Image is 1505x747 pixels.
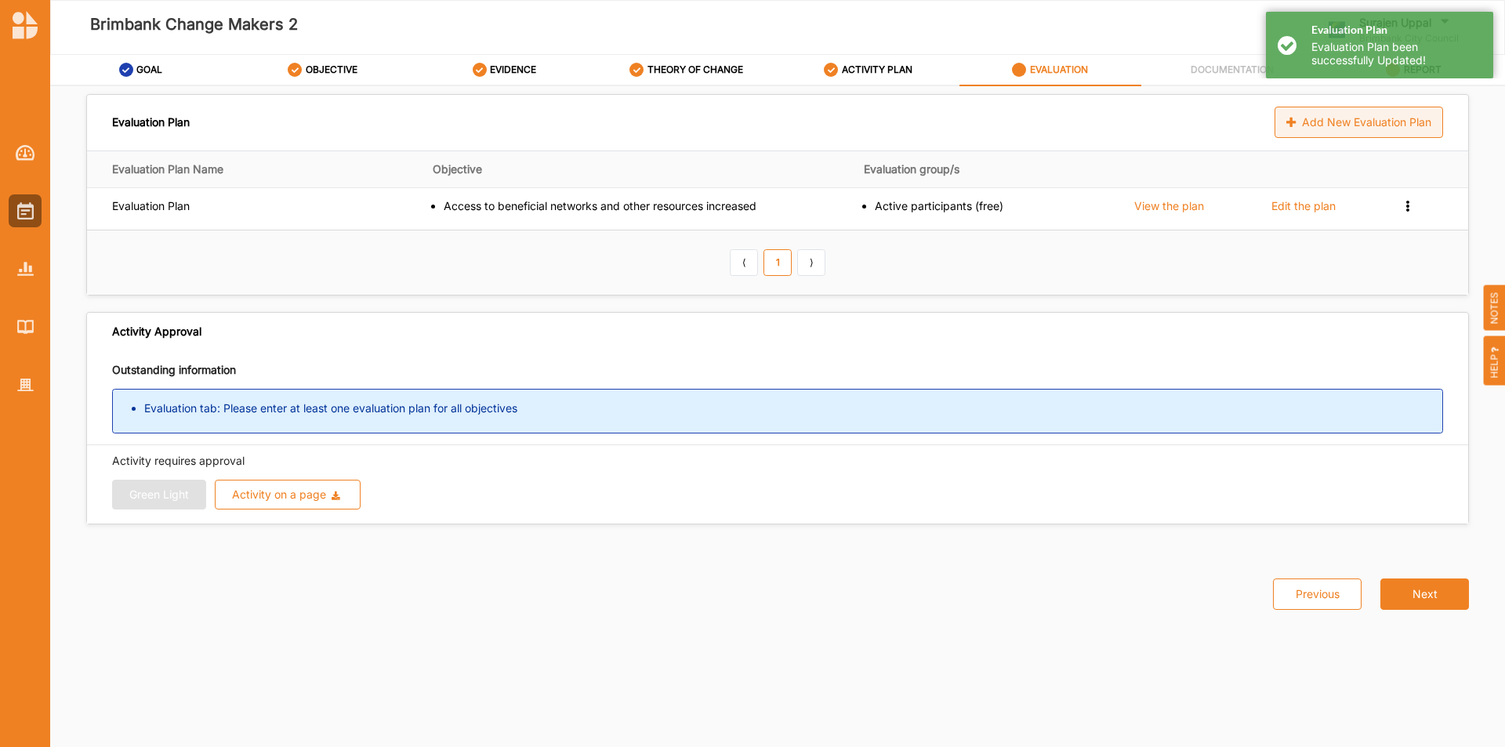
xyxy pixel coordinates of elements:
label: OBJECTIVE [306,63,357,76]
img: Activities [17,202,34,219]
a: Reports [9,252,42,285]
button: Activity on a page [215,480,361,509]
img: Reports [17,262,34,275]
div: Pagination Navigation [727,249,829,276]
label: EVIDENCE [490,63,536,76]
button: Previous [1273,578,1362,610]
a: Next item [797,249,825,276]
a: Activities [9,194,42,227]
h4: Evaluation Plan [1311,24,1481,37]
label: GOAL [136,63,162,76]
label: Brimbank Change Makers 2 [90,12,298,38]
div: Activity on a page [232,489,326,500]
div: Active participants (free) [875,199,1112,213]
a: Dashboard [9,136,42,169]
p: Activity requires approval [112,453,1443,469]
button: Next [1380,578,1469,610]
div: Evaluation Plan been successfully Updated! [1311,41,1481,67]
div: Edit the plan [1271,199,1336,213]
label: Evaluation Plan [112,199,190,213]
div: Add New Evaluation Plan [1275,107,1443,138]
th: Evaluation group/s [864,150,1122,187]
li: Evaluation tab: Please enter at least one evaluation plan for all objectives [144,401,1442,416]
img: Dashboard [16,145,35,161]
div: Access to beneficial networks and other resources increased [444,199,854,213]
img: Library [17,320,34,333]
a: Previous item [730,249,758,276]
img: Organisation [17,379,34,392]
div: Evaluation Plan [112,107,190,138]
div: View the plan [1134,199,1204,213]
label: DOCUMENTATION [1191,63,1274,76]
img: logo [13,11,38,39]
th: Objective [433,150,865,187]
div: Evaluation Plan Name [112,162,422,176]
label: ACTIVITY PLAN [842,63,912,76]
label: THEORY OF CHANGE [647,63,743,76]
a: Organisation [9,368,42,401]
a: Library [9,310,42,343]
a: 1 [763,249,792,276]
span: Activity Approval [112,325,201,339]
label: EVALUATION [1030,63,1088,76]
p: Outstanding information [112,362,1443,378]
